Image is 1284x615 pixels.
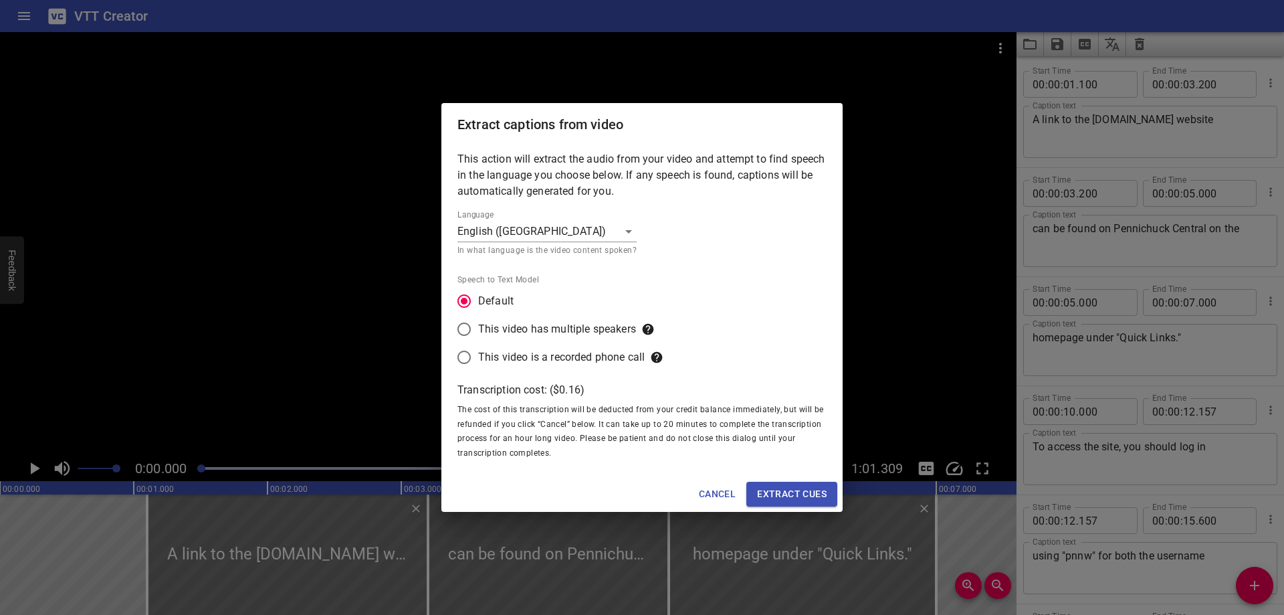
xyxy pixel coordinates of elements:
svg: Choose this for very low bit rate audio, like you would hear through a phone speaker [650,351,663,364]
p: This video has multiple speakers [478,321,636,337]
span: Speech to Text Model [457,274,827,287]
span: The cost of this transcription will be deducted from your credit balance immediately, but will be... [457,405,824,458]
p: In what language is the video content spoken? [457,244,637,258]
p: Transcription cost: ($ 0.16 ) [457,382,827,398]
button: Cancel [693,482,741,507]
span: Default [478,293,514,309]
p: This action will extract the audio from your video and attempt to find speech in the language you... [457,151,827,199]
label: Language [457,211,494,219]
span: Cancel [699,486,736,503]
svg: This option seems to work well for Zoom/Video conferencing calls [641,323,655,336]
p: This video is a recorded phone call [478,349,645,365]
h6: Extract captions from video [457,114,623,135]
div: speechModel [457,287,827,371]
div: English ([GEOGRAPHIC_DATA]) [457,221,637,242]
button: Extract cues [746,482,837,507]
span: Extract cues [757,486,827,503]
